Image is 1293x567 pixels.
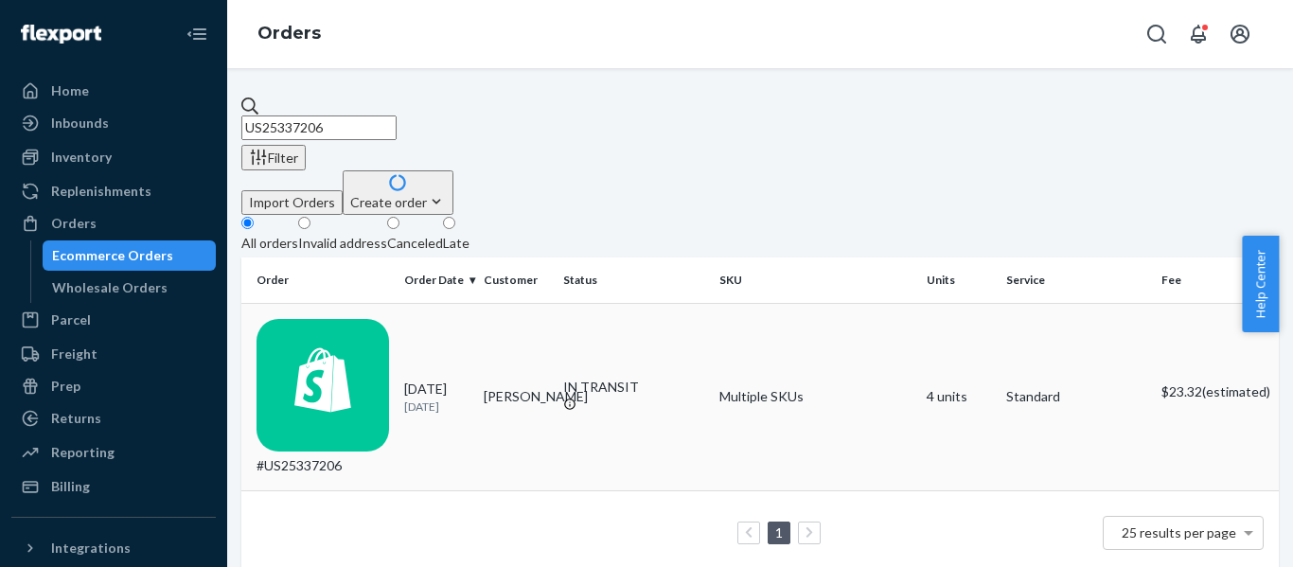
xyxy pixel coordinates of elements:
div: Wholesale Orders [52,278,168,297]
button: Import Orders [241,190,343,215]
div: Orders [51,214,97,233]
div: Integrations [51,539,131,558]
div: Ecommerce Orders [52,246,173,265]
th: Order [241,257,397,303]
a: Inventory [11,142,216,172]
input: All orders [241,217,254,229]
div: Customer [484,272,548,288]
a: Replenishments [11,176,216,206]
p: $23.32 [1161,382,1264,401]
div: Billing [51,477,90,496]
a: Orders [11,208,216,239]
div: Prep [51,377,80,396]
input: Search orders [241,115,397,140]
a: Parcel [11,305,216,335]
input: Invalid address [298,217,310,229]
a: Page 1 is your current page [771,524,787,540]
div: Returns [51,409,101,428]
div: Late [443,234,469,253]
div: Replenishments [51,182,151,201]
button: Open Search Box [1138,15,1176,53]
button: Create order [343,170,453,215]
a: Billing [11,471,216,502]
div: Inbounds [51,114,109,133]
th: Units [919,257,999,303]
button: Help Center [1242,236,1279,332]
div: Canceled [387,234,443,253]
div: Freight [51,345,97,363]
input: Late [443,217,455,229]
div: Inventory [51,148,112,167]
div: [DATE] [404,380,469,415]
span: (estimated) [1202,383,1270,399]
div: Invalid address [298,234,387,253]
div: Home [51,81,89,100]
button: Open account menu [1221,15,1259,53]
th: Fee [1154,257,1279,303]
a: Wholesale Orders [43,273,217,303]
div: All orders [241,234,298,253]
a: Inbounds [11,108,216,138]
a: Home [11,76,216,106]
span: 25 results per page [1122,524,1236,540]
th: Status [556,257,711,303]
button: Filter [241,145,306,170]
button: Close Navigation [178,15,216,53]
ol: breadcrumbs [242,7,336,62]
div: #US25337206 [257,319,389,475]
a: Reporting [11,437,216,468]
td: [PERSON_NAME] [476,303,556,490]
a: Returns [11,403,216,434]
div: Parcel [51,310,91,329]
p: [DATE] [404,399,469,415]
th: Order Date [397,257,476,303]
div: Create order [350,192,446,212]
th: Service [999,257,1154,303]
p: Standard [1006,387,1146,406]
input: Canceled [387,217,399,229]
th: SKU [712,257,919,303]
td: 4 units [919,303,999,490]
div: Filter [249,148,298,168]
div: IN TRANSIT [563,378,703,397]
img: Flexport logo [21,25,101,44]
a: Prep [11,371,216,401]
a: Orders [257,23,321,44]
button: Integrations [11,533,216,563]
button: Open notifications [1179,15,1217,53]
a: Freight [11,339,216,369]
div: Reporting [51,443,115,462]
td: Multiple SKUs [712,303,919,490]
a: Ecommerce Orders [43,240,217,271]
